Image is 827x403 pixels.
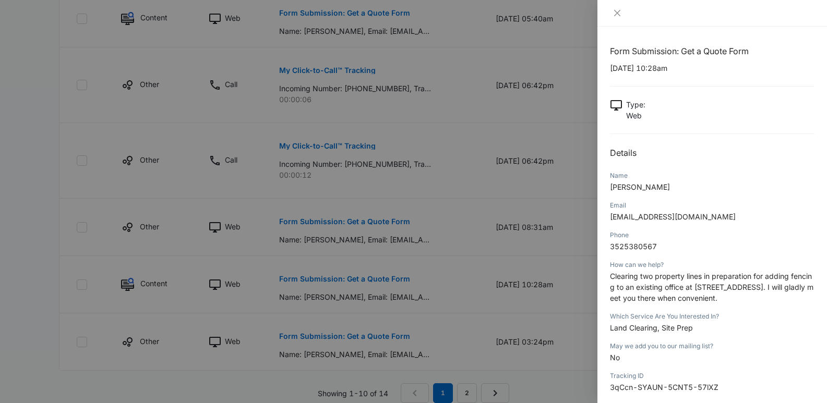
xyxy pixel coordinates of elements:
span: Clearing two property lines in preparation for adding fencing to an existing office at [STREET_AD... [610,272,813,302]
span: close [613,9,621,17]
span: 3qCcn-SYAUN-5CNT5-57lXZ [610,383,718,392]
span: Land Clearing, Site Prep [610,323,693,332]
p: Web [626,110,645,121]
p: Type : [626,99,645,110]
button: Close [610,8,625,18]
div: How can we help? [610,260,814,270]
h1: Form Submission: Get a Quote Form [610,45,814,57]
p: [DATE] 10:28am [610,63,814,74]
div: Phone [610,230,814,240]
div: May we add you to our mailing list? [610,341,814,351]
div: Email [610,201,814,210]
div: Tracking ID [610,371,814,381]
span: [PERSON_NAME] [610,182,670,191]
div: Which Service Are You Interested In? [610,312,814,321]
h2: Details [610,146,814,159]
span: No [610,353,620,362]
span: [EMAIL_ADDRESS][DOMAIN_NAME] [610,212,736,221]
div: Name [610,171,814,180]
span: 3525380567 [610,242,657,251]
